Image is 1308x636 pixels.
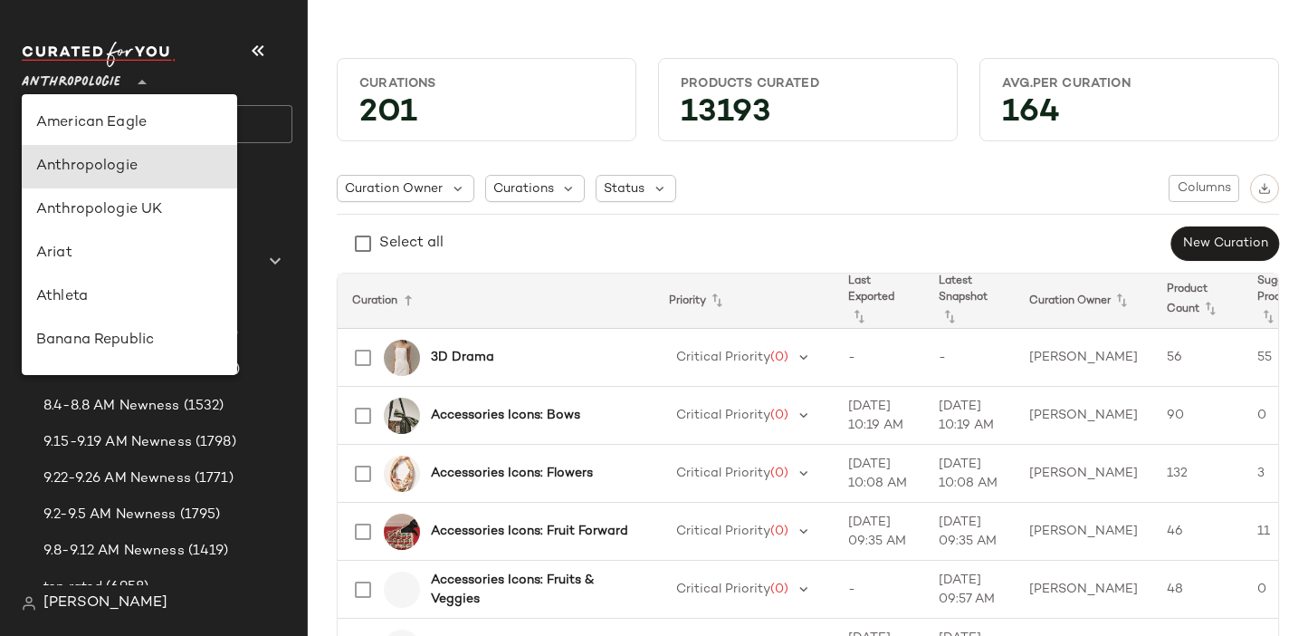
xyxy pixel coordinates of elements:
span: 9.8-9.12 AM Newness [43,541,185,562]
span: Curation Owner [345,179,443,198]
td: - [834,329,924,387]
img: 105045553_067_b [384,456,420,492]
b: 3D Drama [431,348,494,367]
td: [PERSON_NAME] [1015,503,1152,561]
span: 9.22-9.26 AM Newness [43,468,191,489]
td: [DATE] 10:08 AM [924,445,1015,503]
th: Curation [338,274,654,329]
b: Accessories Icons: Fruits & Veggies [431,571,633,609]
span: (9) [180,251,201,272]
span: Critical Priority [676,409,770,422]
span: 8.18-8.22 AM Newness [43,323,194,344]
span: Critical Priority [676,351,770,364]
td: - [924,329,1015,387]
span: 9.15-9.19 AM Newness [43,432,192,453]
td: [DATE] 09:35 AM [834,503,924,561]
span: Anthropologie [22,62,120,94]
img: 103040366_012_b14 [384,514,420,550]
span: 8.4-8.8 AM Newness [43,396,180,417]
div: 164 [988,100,1271,133]
td: [DATE] 09:57 AM [924,561,1015,619]
b: Accessories Icons: Bows [431,406,580,425]
th: Priority [654,274,834,329]
b: Accessories Icons: Flowers [431,464,593,483]
span: Critical Priority [676,583,770,596]
span: Status [604,179,644,198]
td: [PERSON_NAME] [1015,445,1152,503]
td: 132 [1152,445,1243,503]
span: 8.25-8.29 AM Newness [43,360,195,381]
span: (664) [193,287,232,308]
td: 56 [1152,329,1243,387]
span: (0) [770,351,788,364]
td: 90 [1152,387,1243,445]
span: (0) [770,525,788,538]
span: (1795) [177,505,221,525]
span: (1771) [191,468,234,489]
span: (1284) [195,360,240,381]
td: 48 [1152,561,1243,619]
span: top rated [43,577,102,598]
th: Product Count [1152,274,1243,329]
span: Critical Priority [676,525,770,538]
span: Global Clipboards [62,251,180,272]
span: [PERSON_NAME] [43,593,167,614]
div: 13193 [666,100,950,133]
span: (0) [770,467,788,480]
span: Critical Priority [676,467,770,480]
span: (1532) [180,396,224,417]
span: (6958) [102,577,148,598]
td: - [834,561,924,619]
td: [PERSON_NAME] [1015,561,1152,619]
div: Products Curated [681,75,935,92]
td: [PERSON_NAME] [1015,329,1152,387]
span: New Curation [1182,236,1268,251]
div: Avg.per Curation [1002,75,1256,92]
td: 46 [1152,503,1243,561]
span: All Products [62,215,142,236]
span: 9.2-9.5 AM Newness [43,505,177,525]
span: (1419) [185,541,229,562]
td: [DATE] 10:08 AM [834,445,924,503]
span: (1798) [192,432,236,453]
img: cfy_white_logo.C9jOOHJF.svg [22,42,176,67]
img: 100777614_010_b [384,340,420,376]
span: Dashboard [58,178,129,199]
span: Curations [493,179,554,198]
span: Columns [1177,181,1231,196]
div: Select all [379,233,444,255]
span: (0) [770,583,788,596]
img: svg%3e [29,179,47,198]
th: Latest Snapshot [924,274,1015,329]
span: (1185) [194,323,238,344]
th: Curation Owner [1015,274,1152,329]
div: 201 [345,100,628,133]
td: [DATE] 09:35 AM [924,503,1015,561]
td: [PERSON_NAME] [1015,387,1152,445]
td: [DATE] 10:19 AM [924,387,1015,445]
button: Columns [1169,175,1239,202]
img: svg%3e [22,596,36,611]
img: 99855405_030_b [384,398,420,434]
img: svg%3e [1258,182,1271,195]
span: 8.11-8.15 AM Newness [43,287,193,308]
div: Curations [359,75,614,92]
button: New Curation [1171,226,1279,261]
th: Last Exported [834,274,924,329]
td: [DATE] 10:19 AM [834,387,924,445]
span: (0) [770,409,788,422]
b: Accessories Icons: Fruit Forward [431,522,628,541]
